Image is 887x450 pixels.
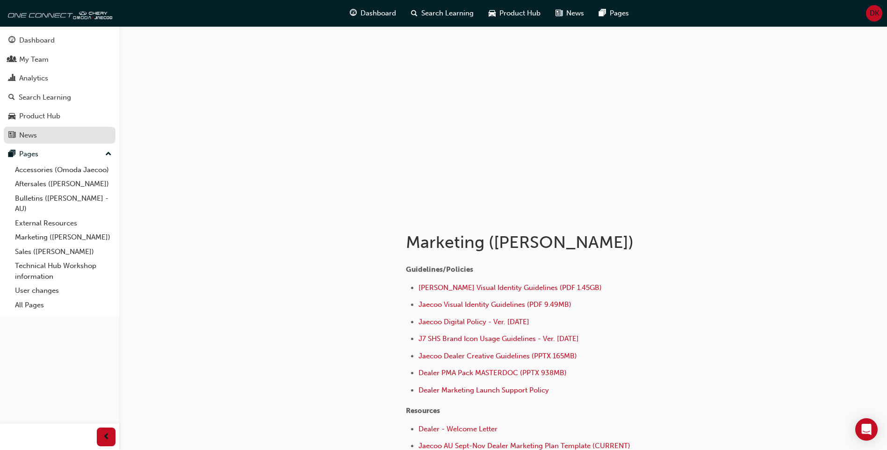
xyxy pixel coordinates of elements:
a: Sales ([PERSON_NAME]) [11,245,115,259]
a: news-iconNews [548,4,591,23]
a: Search Learning [4,89,115,106]
span: Dashboard [361,8,396,19]
span: pages-icon [8,150,15,159]
a: Jaecoo Digital Policy - Ver. [DATE] [418,318,529,326]
a: News [4,127,115,144]
a: Dealer Marketing Launch Support Policy [418,386,549,394]
div: Product Hub [19,111,60,122]
span: DK [870,8,879,19]
a: Product Hub [4,108,115,125]
a: J7 SHS Brand Icon Usage Guidelines - Ver. [DATE] [418,334,579,343]
a: Dashboard [4,32,115,49]
span: search-icon [8,94,15,102]
span: search-icon [411,7,418,19]
a: Dealer - Welcome Letter [418,425,498,433]
img: oneconnect [5,4,112,22]
a: Aftersales ([PERSON_NAME]) [11,177,115,191]
a: Jaecoo AU Sept-Nov Dealer Marketing Plan Template (CURRENT) [418,442,630,450]
span: Search Learning [421,8,474,19]
div: Pages [19,149,38,160]
a: All Pages [11,298,115,312]
a: Bulletins ([PERSON_NAME] - AU) [11,191,115,216]
a: Dealer PMA Pack MASTERDOC (PPTX 938MB) [418,369,567,377]
span: news-icon [8,131,15,140]
span: Guidelines/Policies [406,265,473,274]
a: Jaecoo Visual Identity Guidelines (PDF 9.49MB) [418,300,571,309]
a: guage-iconDashboard [342,4,404,23]
button: DashboardMy TeamAnalyticsSearch LearningProduct HubNews [4,30,115,145]
div: News [19,130,37,141]
h1: Marketing ([PERSON_NAME]) [406,232,713,253]
span: pages-icon [599,7,606,19]
span: guage-icon [350,7,357,19]
span: news-icon [555,7,562,19]
span: car-icon [8,112,15,121]
a: My Team [4,51,115,68]
span: up-icon [105,148,112,160]
div: Search Learning [19,92,71,103]
a: Jaecoo Dealer Creative Guidelines (PPTX 165MB) [418,352,577,360]
a: Accessories (Omoda Jaecoo) [11,163,115,177]
div: Analytics [19,73,48,84]
a: search-iconSearch Learning [404,4,481,23]
span: Product Hub [499,8,541,19]
span: car-icon [489,7,496,19]
a: User changes [11,283,115,298]
span: prev-icon [103,431,110,443]
span: Resources [406,406,440,415]
span: Pages [610,8,629,19]
div: Open Intercom Messenger [855,418,878,441]
div: My Team [19,54,49,65]
span: people-icon [8,56,15,64]
span: chart-icon [8,74,15,83]
span: guage-icon [8,36,15,45]
a: pages-iconPages [591,4,636,23]
a: Analytics [4,70,115,87]
a: Marketing ([PERSON_NAME]) [11,230,115,245]
div: Dashboard [19,35,55,46]
button: Pages [4,145,115,163]
span: News [566,8,584,19]
a: External Resources [11,216,115,231]
a: car-iconProduct Hub [481,4,548,23]
button: DK [866,5,882,22]
a: Technical Hub Workshop information [11,259,115,283]
a: [PERSON_NAME] Visual Identity Guidelines (PDF 1.45GB) [418,283,602,292]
